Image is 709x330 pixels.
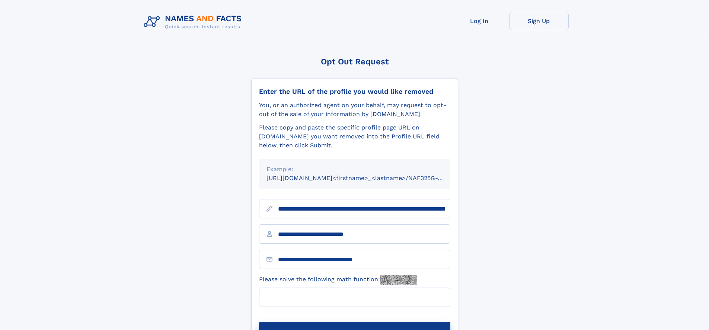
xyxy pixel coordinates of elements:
div: Opt Out Request [251,57,458,66]
label: Please solve the following math function: [259,275,417,285]
small: [URL][DOMAIN_NAME]<firstname>_<lastname>/NAF325G-xxxxxxxx [266,174,464,182]
a: Sign Up [509,12,569,30]
div: Example: [266,165,443,174]
div: You, or an authorized agent on your behalf, may request to opt-out of the sale of your informatio... [259,101,450,119]
div: Please copy and paste the specific profile page URL on [DOMAIN_NAME] you want removed into the Pr... [259,123,450,150]
img: Logo Names and Facts [141,12,248,32]
div: Enter the URL of the profile you would like removed [259,87,450,96]
a: Log In [450,12,509,30]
